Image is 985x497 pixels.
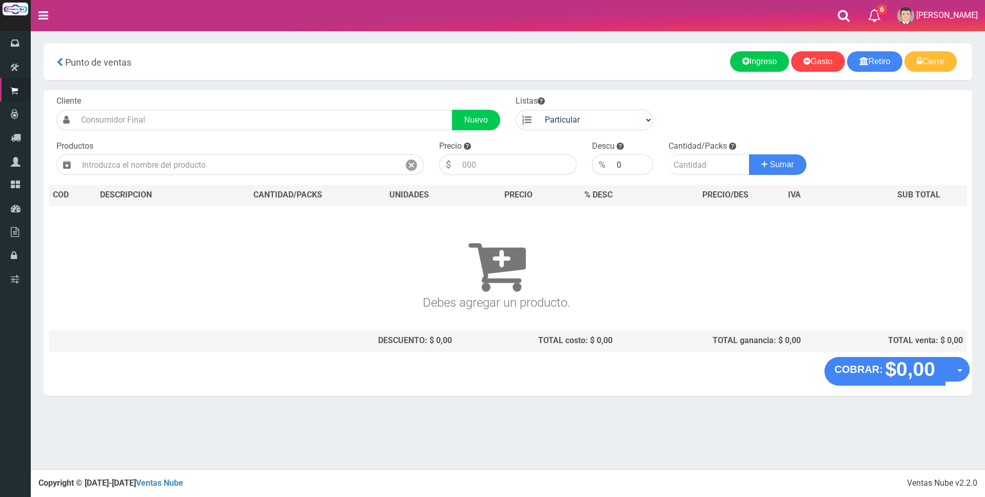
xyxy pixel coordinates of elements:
img: Logo grande [3,3,28,15]
th: CANTIDAD/PACKS [213,185,363,206]
a: Retiro [847,51,903,72]
label: Cliente [56,95,81,107]
a: Nuevo [452,110,500,130]
h3: Debes agregar un producto. [53,221,940,309]
span: CRIPCION [115,190,152,200]
button: COBRAR: $0,00 [824,357,946,386]
span: 6 [877,5,887,14]
a: Cierre [904,51,957,72]
img: User Image [897,7,914,24]
th: DES [96,185,213,206]
input: Introduzca el nombre del producto [77,154,400,175]
span: % DESC [584,190,613,200]
a: Ventas Nube [136,478,183,488]
label: Listas [516,95,545,107]
span: SUB TOTAL [897,189,940,201]
label: Cantidad/Packs [668,141,727,152]
div: Ventas Nube v2.2.0 [907,478,977,489]
th: UNIDADES [363,185,456,206]
div: TOTAL costo: $ 0,00 [460,335,613,347]
span: [PERSON_NAME] [916,10,978,20]
label: Descu [592,141,615,152]
div: DESCUENTO: $ 0,00 [217,335,452,347]
input: 000 [457,154,577,175]
span: Sumar [770,160,794,169]
label: Precio [439,141,462,152]
a: Ingreso [730,51,789,72]
span: Punto de ventas [65,57,131,68]
input: Cantidad [668,154,750,175]
a: Gasto [791,51,845,72]
span: IVA [788,190,801,200]
span: PRECIO/DES [702,190,748,200]
strong: $0,00 [885,358,935,380]
input: 000 [612,154,653,175]
span: PRECIO [504,189,533,201]
input: Consumidor Final [76,110,452,130]
div: TOTAL venta: $ 0,00 [809,335,963,347]
div: TOTAL ganancia: $ 0,00 [621,335,801,347]
button: Sumar [749,154,806,175]
strong: COBRAR: [835,364,883,375]
th: COD [49,185,96,206]
label: Productos [56,141,93,152]
strong: Copyright © [DATE]-[DATE] [38,478,183,488]
div: $ [439,154,457,175]
div: % [592,154,612,175]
